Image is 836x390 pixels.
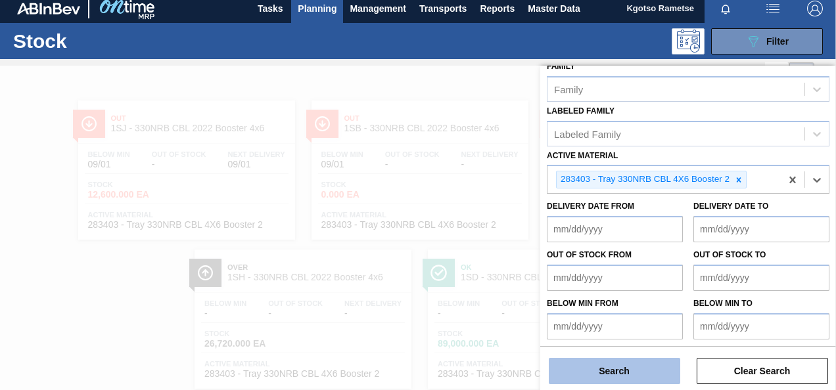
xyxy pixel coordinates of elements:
div: Family [554,83,583,95]
div: Programming: no user selected [672,28,705,54]
label: Delivery Date from [547,202,634,211]
button: Filter [711,28,823,54]
label: Below Min from [547,299,618,308]
span: Master Data [528,1,580,16]
input: mm/dd/yyyy [547,265,683,291]
input: mm/dd/yyyy [693,265,829,291]
h1: Stock [13,33,195,49]
span: Planning [298,1,337,16]
label: Out of Stock to [693,250,766,259]
input: mm/dd/yyyy [547,216,683,242]
span: Reports [480,1,515,16]
div: 283403 - Tray 330NRB CBL 4X6 Booster 2 [557,171,731,188]
label: Active Material [547,151,618,160]
span: Management [350,1,406,16]
input: mm/dd/yyyy [547,313,683,339]
img: userActions [765,1,781,16]
img: Logout [807,1,823,16]
label: Delivery Date to [693,202,768,211]
label: Family [547,62,575,71]
label: Out of Stock from [547,250,632,259]
span: Tasks [256,1,285,16]
img: TNhmsLtSVTkK8tSr43FrP2fwEKptu5GPRR3wAAAABJRU5ErkJggg== [17,3,80,14]
div: Card Vision [789,62,814,87]
input: mm/dd/yyyy [693,216,829,242]
label: Below Min to [693,299,753,308]
span: Filter [766,36,789,47]
div: List Vision [765,62,789,87]
span: Transports [419,1,467,16]
div: Labeled Family [554,128,621,139]
label: Labeled Family [547,106,615,116]
input: mm/dd/yyyy [693,313,829,339]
